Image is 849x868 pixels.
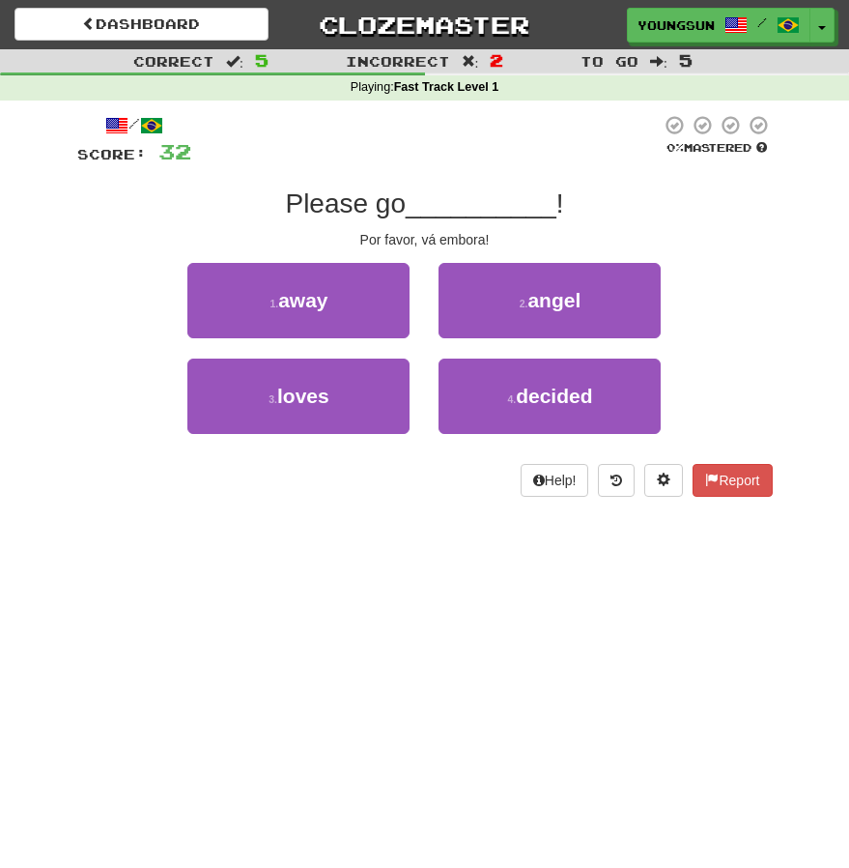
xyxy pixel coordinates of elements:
[679,50,693,70] span: 5
[77,230,773,249] div: Por favor, vá embora!
[285,188,406,218] span: Please go
[255,50,269,70] span: 5
[269,393,277,405] small: 3 .
[556,188,564,218] span: !
[666,141,684,154] span: 0 %
[406,188,556,218] span: __________
[226,54,243,68] span: :
[297,8,552,42] a: Clozemaster
[277,385,329,407] span: loves
[439,359,661,434] button: 4.decided
[133,53,214,70] span: Correct
[346,53,450,70] span: Incorrect
[693,464,772,497] button: Report
[637,16,715,34] span: YoungSun4554
[278,289,327,311] span: away
[77,114,191,138] div: /
[269,298,278,309] small: 1 .
[187,263,410,338] button: 1.away
[521,464,589,497] button: Help!
[490,50,503,70] span: 2
[527,289,580,311] span: angel
[507,393,516,405] small: 4 .
[520,298,528,309] small: 2 .
[77,146,147,162] span: Score:
[650,54,667,68] span: :
[439,263,661,338] button: 2.angel
[462,54,479,68] span: :
[187,359,410,434] button: 3.loves
[580,53,638,70] span: To go
[516,385,592,407] span: decided
[661,140,773,156] div: Mastered
[627,8,810,43] a: YoungSun4554 /
[394,80,499,94] strong: Fast Track Level 1
[14,8,269,41] a: Dashboard
[158,139,191,163] span: 32
[598,464,635,497] button: Round history (alt+y)
[757,15,767,29] span: /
